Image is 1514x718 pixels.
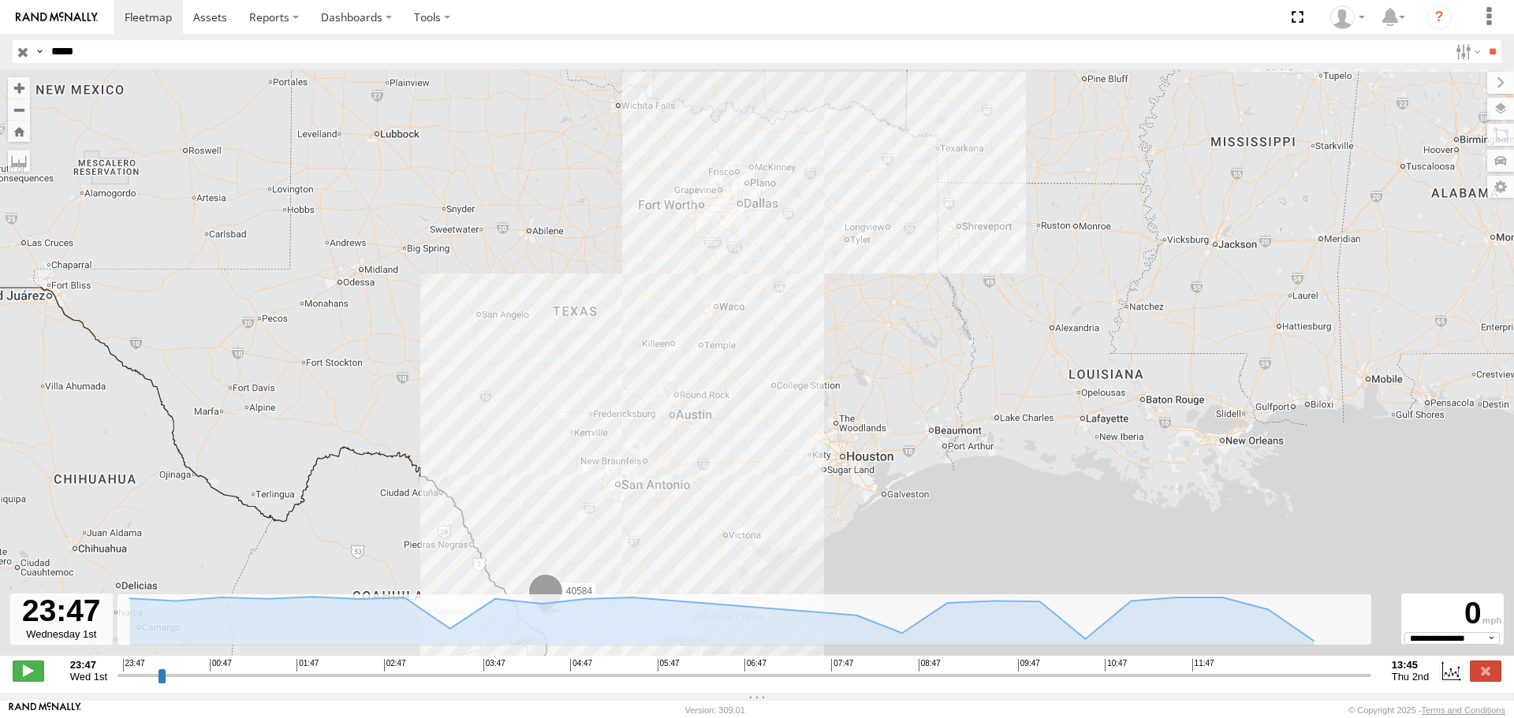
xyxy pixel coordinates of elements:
[744,659,766,671] span: 06:47
[1325,6,1370,29] div: Caseta Laredo TX
[483,659,505,671] span: 03:47
[1348,705,1505,715] div: © Copyright 2025 -
[8,150,30,172] label: Measure
[16,12,98,23] img: rand-logo.svg
[658,659,680,671] span: 05:47
[8,99,30,121] button: Zoom out
[1449,40,1483,63] label: Search Filter Options
[8,77,30,99] button: Zoom in
[1192,659,1214,671] span: 11:47
[70,671,107,683] span: Wed 1st Oct 2025
[1018,659,1040,671] span: 09:47
[570,659,592,671] span: 04:47
[831,659,853,671] span: 07:47
[33,40,46,63] label: Search Query
[1404,596,1501,632] div: 0
[566,586,592,597] span: 40584
[384,659,406,671] span: 02:47
[1487,176,1514,198] label: Map Settings
[8,121,30,142] button: Zoom Home
[1392,659,1430,671] strong: 13:45
[1422,705,1505,715] a: Terms and Conditions
[9,702,81,718] a: Visit our Website
[919,659,941,671] span: 08:47
[296,659,319,671] span: 01:47
[1470,660,1501,681] label: Close
[1392,671,1430,683] span: Thu 2nd Oct 2025
[685,705,745,715] div: Version: 309.01
[1105,659,1127,671] span: 10:47
[1426,5,1452,30] i: ?
[210,659,232,671] span: 00:47
[123,659,145,671] span: 23:47
[13,660,44,681] label: Play/Stop
[70,659,107,671] strong: 23:47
